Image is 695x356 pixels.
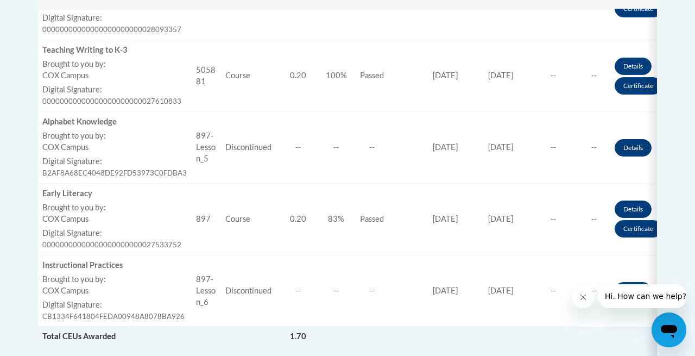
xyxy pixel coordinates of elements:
span: 00000000000000000000000027610833 [42,97,181,105]
span: COX Campus [42,71,89,80]
span: [DATE] [488,71,513,80]
div: Instructional Practices [42,260,187,271]
td: -- [577,183,610,255]
span: -- [333,286,339,295]
span: B2AF8A68EC4048DE92FD53973C0FDBA3 [42,168,187,177]
label: Digital Signature: [42,228,187,239]
td: -- [529,255,577,327]
iframe: Close message [572,286,594,308]
td: Course [221,40,276,112]
td: -- [352,255,391,327]
label: Digital Signature: [42,156,187,167]
div: Early Literacy [42,188,187,199]
span: [DATE] [433,286,458,295]
span: [DATE] [488,286,513,295]
td: Actions [610,40,669,112]
label: Brought to you by: [42,202,187,214]
span: 83% [328,214,344,223]
div: Alphabet Knowledge [42,116,187,128]
span: [DATE] [488,214,513,223]
div: -- [280,285,316,297]
td: 897-Lesson_6 [192,255,221,327]
span: [DATE] [488,142,513,152]
iframe: Button to launch messaging window [652,313,686,347]
label: Brought to you by: [42,130,187,142]
span: -- [333,142,339,152]
a: Details button [615,139,652,157]
a: Details button [615,282,652,299]
label: Brought to you by: [42,59,187,70]
td: 897-Lesson_5 [192,112,221,184]
td: Actions [610,183,669,255]
td: -- [352,112,391,184]
td: Actions [529,327,577,347]
span: COX Campus [42,142,89,152]
iframe: Message from company [598,284,686,308]
a: Details button [615,201,652,218]
td: Discontinued [221,112,276,184]
span: [DATE] [433,71,458,80]
span: Total CEUs Awarded [42,332,116,341]
td: Passed [352,183,391,255]
td: Discontinued [221,255,276,327]
span: COX Campus [42,286,89,295]
span: COX Campus [42,214,89,223]
a: Certificate [615,77,662,95]
label: Brought to you by: [42,274,187,285]
td: -- [529,183,577,255]
td: Actions [610,112,669,184]
label: Digital Signature: [42,13,187,24]
td: Actions [610,255,669,327]
label: Digital Signature: [42,84,187,96]
span: 00000000000000000000000027533752 [42,240,181,249]
td: 505881 [192,40,221,112]
span: 00000000000000000000000028093357 [42,25,181,34]
td: -- [529,112,577,184]
span: CB1334F641804FEDA00948A8078BA926 [42,312,185,321]
div: Teaching Writing to K-3 [42,45,187,56]
td: -- [577,112,610,184]
div: -- [280,142,316,153]
span: [DATE] [433,142,458,152]
td: -- [577,255,610,327]
a: Details button [615,58,652,75]
a: Certificate [615,220,662,238]
td: 1.70 [276,327,320,347]
div: 0.20 [280,214,316,225]
td: 897 [192,183,221,255]
div: 0.20 [280,70,316,82]
td: -- [577,40,610,112]
td: -- [529,40,577,112]
span: 100% [326,71,347,80]
span: [DATE] [433,214,458,223]
td: Course [221,183,276,255]
td: Passed [352,40,391,112]
label: Digital Signature: [42,299,187,311]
